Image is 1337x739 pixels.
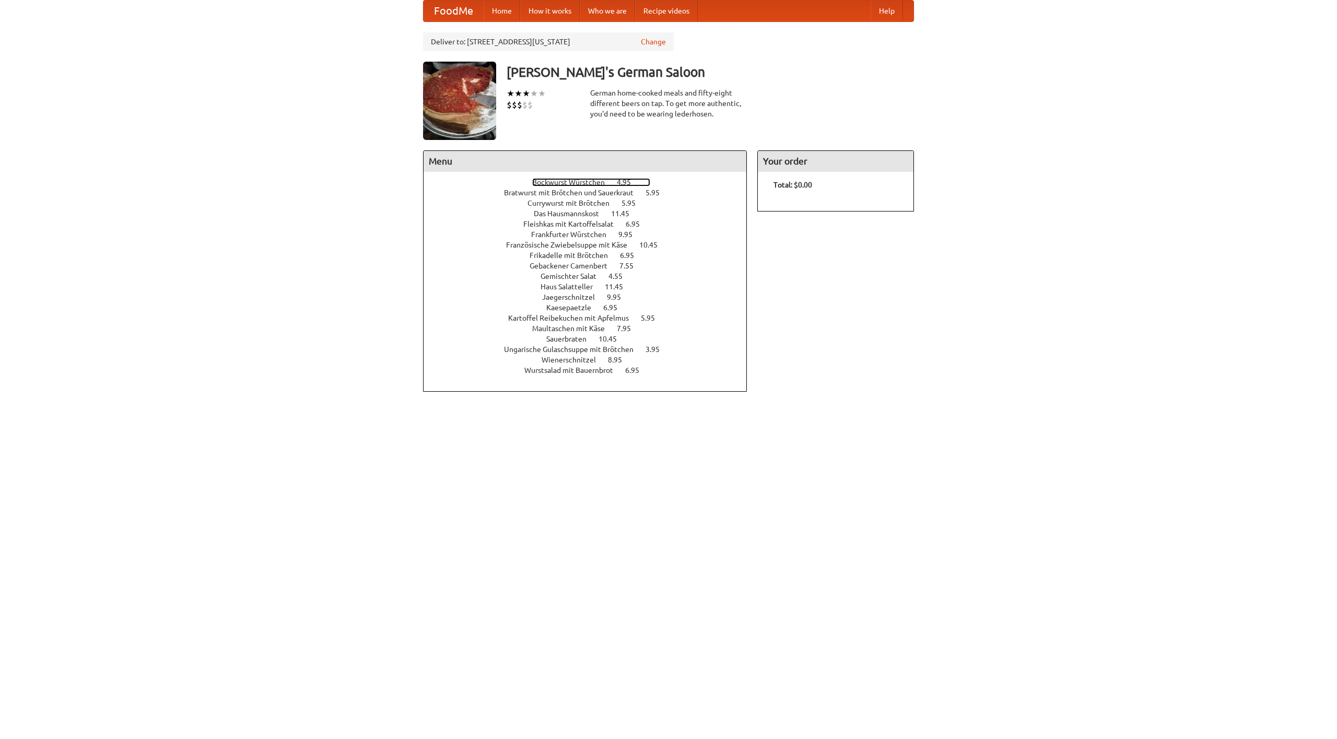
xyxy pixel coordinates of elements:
[608,356,632,364] span: 8.95
[530,251,618,260] span: Frikadelle mit Brötchen
[530,262,618,270] span: Gebackener Camenbert
[423,32,674,51] div: Deliver to: [STREET_ADDRESS][US_STATE]
[607,293,631,301] span: 9.95
[532,324,615,333] span: Maultaschen mit Käse
[507,62,914,83] h3: [PERSON_NAME]'s German Saloon
[531,230,652,239] a: Frankfurter Würstchen 9.95
[506,241,677,249] a: Französische Zwiebelsuppe mit Käse 10.45
[758,151,913,172] h4: Your order
[541,283,603,291] span: Haus Salatteller
[524,366,659,374] a: Wurstsalad mit Bauernbrot 6.95
[542,293,640,301] a: Jaegerschnitzel 9.95
[530,262,653,270] a: Gebackener Camenbert 7.55
[504,345,679,354] a: Ungarische Gulaschsuppe mit Brötchen 3.95
[538,88,546,99] li: ★
[620,251,644,260] span: 6.95
[617,324,641,333] span: 7.95
[504,189,644,197] span: Bratwurst mit Brötchen und Sauerkraut
[508,314,639,322] span: Kartoffel Reibekuchen mit Apfelmus
[541,272,607,280] span: Gemischter Salat
[517,99,522,111] li: $
[504,345,644,354] span: Ungarische Gulaschsuppe mit Brötchen
[580,1,635,21] a: Who we are
[608,272,633,280] span: 4.55
[618,230,643,239] span: 9.95
[605,283,634,291] span: 11.45
[599,335,627,343] span: 10.45
[542,356,606,364] span: Wienerschnitzel
[522,88,530,99] li: ★
[646,345,670,354] span: 3.95
[541,272,642,280] a: Gemischter Salat 4.55
[507,88,514,99] li: ★
[514,88,522,99] li: ★
[541,283,642,291] a: Haus Salatteller 11.45
[590,88,747,119] div: German home-cooked meals and fifty-eight different beers on tap. To get more authentic, you'd nee...
[625,366,650,374] span: 6.95
[532,324,650,333] a: Maultaschen mit Käse 7.95
[534,209,609,218] span: Das Hausmannskost
[646,189,670,197] span: 5.95
[523,220,624,228] span: Fleishkas mit Kartoffelsalat
[619,262,644,270] span: 7.55
[508,314,674,322] a: Kartoffel Reibekuchen mit Apfelmus 5.95
[641,37,666,47] a: Change
[527,199,655,207] a: Currywurst mit Brötchen 5.95
[534,209,649,218] a: Das Hausmannskost 11.45
[532,178,615,186] span: Bockwurst Würstchen
[527,199,620,207] span: Currywurst mit Brötchen
[546,303,602,312] span: Kaesepaetzle
[542,293,605,301] span: Jaegerschnitzel
[617,178,641,186] span: 4.95
[871,1,903,21] a: Help
[611,209,640,218] span: 11.45
[527,99,533,111] li: $
[520,1,580,21] a: How it works
[524,366,624,374] span: Wurstsalad mit Bauernbrot
[506,241,638,249] span: Französische Zwiebelsuppe mit Käse
[626,220,650,228] span: 6.95
[504,189,679,197] a: Bratwurst mit Brötchen und Sauerkraut 5.95
[621,199,646,207] span: 5.95
[522,99,527,111] li: $
[603,303,628,312] span: 6.95
[542,356,641,364] a: Wienerschnitzel 8.95
[532,178,650,186] a: Bockwurst Würstchen 4.95
[546,335,636,343] a: Sauerbraten 10.45
[531,230,617,239] span: Frankfurter Würstchen
[507,99,512,111] li: $
[424,151,746,172] h4: Menu
[484,1,520,21] a: Home
[635,1,698,21] a: Recipe videos
[523,220,659,228] a: Fleishkas mit Kartoffelsalat 6.95
[424,1,484,21] a: FoodMe
[423,62,496,140] img: angular.jpg
[512,99,517,111] li: $
[773,181,812,189] b: Total: $0.00
[546,335,597,343] span: Sauerbraten
[639,241,668,249] span: 10.45
[530,88,538,99] li: ★
[641,314,665,322] span: 5.95
[546,303,637,312] a: Kaesepaetzle 6.95
[530,251,653,260] a: Frikadelle mit Brötchen 6.95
